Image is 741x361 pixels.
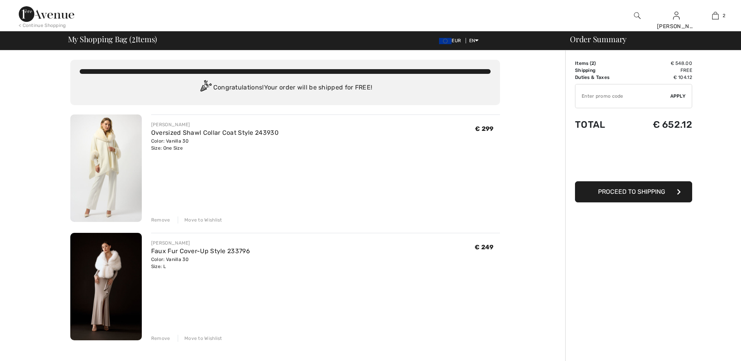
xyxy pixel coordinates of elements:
[561,35,736,43] div: Order Summary
[575,67,630,74] td: Shipping
[575,60,630,67] td: Items ( )
[575,74,630,81] td: Duties & Taxes
[439,38,464,43] span: EUR
[151,239,250,247] div: [PERSON_NAME]
[575,111,630,138] td: Total
[68,35,157,43] span: My Shopping Bag ( Items)
[591,61,594,66] span: 2
[132,33,136,43] span: 2
[439,38,452,44] img: Euro
[469,38,479,43] span: EN
[575,181,692,202] button: Proceed to Shipping
[696,11,734,20] a: 2
[151,216,170,223] div: Remove
[630,74,692,81] td: € 104.12
[151,138,279,152] div: Color: Vanilla 30 Size: One Size
[70,114,142,222] img: Oversized Shawl Collar Coat Style 243930
[634,11,641,20] img: search the website
[475,243,494,251] span: € 249
[19,6,74,22] img: 1ère Avenue
[178,335,222,342] div: Move to Wishlist
[673,11,680,20] img: My Info
[598,188,665,195] span: Proceed to Shipping
[657,22,695,30] div: [PERSON_NAME]
[575,84,670,108] input: Promo code
[670,93,686,100] span: Apply
[19,22,66,29] div: < Continue Shopping
[151,247,250,255] a: Faux Fur Cover-Up Style 233796
[80,80,491,96] div: Congratulations! Your order will be shipped for FREE!
[151,335,170,342] div: Remove
[70,233,142,340] img: Faux Fur Cover-Up Style 233796
[151,121,279,128] div: [PERSON_NAME]
[630,111,692,138] td: € 652.12
[475,125,494,132] span: € 299
[630,67,692,74] td: Free
[151,256,250,270] div: Color: Vanilla 30 Size: L
[198,80,213,96] img: Congratulation2.svg
[575,138,692,179] iframe: PayPal
[712,11,719,20] img: My Bag
[673,12,680,19] a: Sign In
[630,60,692,67] td: € 548.00
[151,129,279,136] a: Oversized Shawl Collar Coat Style 243930
[178,216,222,223] div: Move to Wishlist
[723,12,725,19] span: 2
